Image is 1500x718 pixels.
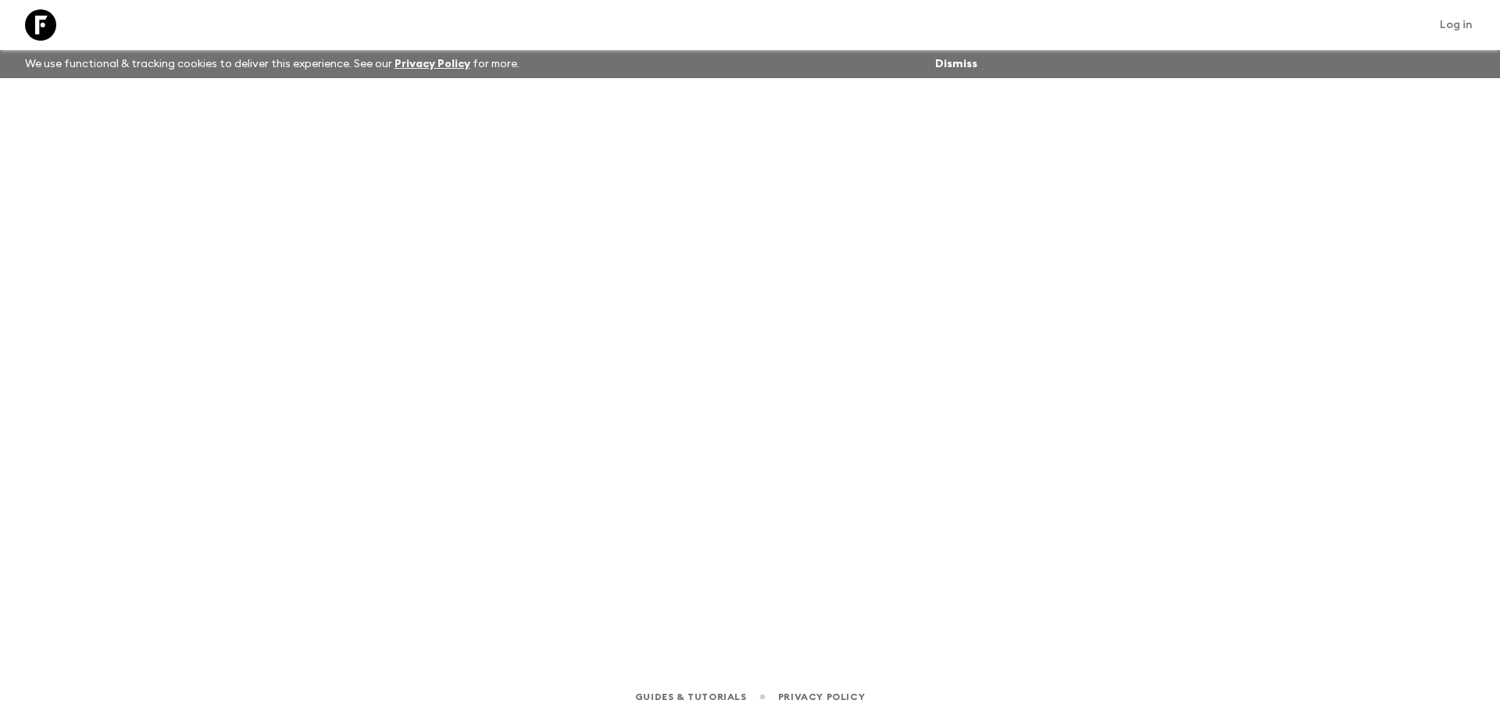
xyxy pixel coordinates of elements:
button: Dismiss [931,53,981,75]
a: Log in [1431,14,1481,36]
a: Privacy Policy [778,688,865,705]
p: We use functional & tracking cookies to deliver this experience. See our for more. [19,50,526,78]
a: Privacy Policy [395,59,470,70]
a: Guides & Tutorials [635,688,747,705]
